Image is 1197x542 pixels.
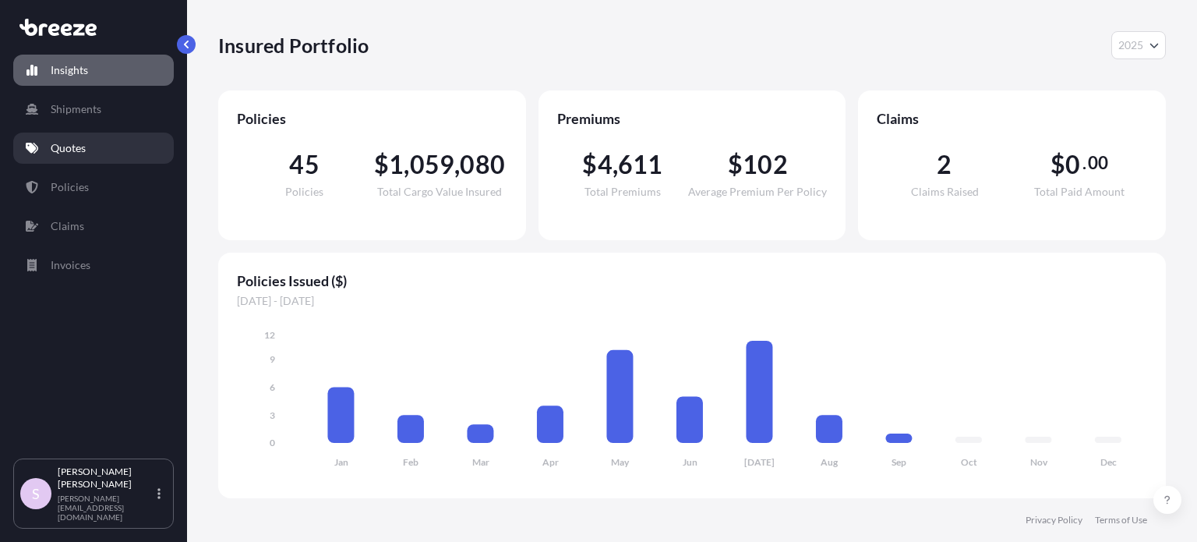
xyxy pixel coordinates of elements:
[51,257,90,273] p: Invoices
[410,152,455,177] span: 059
[472,456,489,468] tspan: Mar
[403,456,418,468] tspan: Feb
[237,293,1147,309] span: [DATE] - [DATE]
[218,33,369,58] p: Insured Portfolio
[374,152,389,177] span: $
[270,437,275,448] tspan: 0
[264,329,275,341] tspan: 12
[1050,152,1065,177] span: $
[270,353,275,365] tspan: 9
[1118,37,1143,53] span: 2025
[542,456,559,468] tspan: Apr
[557,109,828,128] span: Premiums
[937,152,952,177] span: 2
[13,211,174,242] a: Claims
[877,109,1147,128] span: Claims
[285,186,323,197] span: Policies
[334,456,348,468] tspan: Jan
[1065,152,1080,177] span: 0
[598,152,613,177] span: 4
[618,152,663,177] span: 611
[1026,514,1082,526] a: Privacy Policy
[51,140,86,156] p: Quotes
[460,152,505,177] span: 080
[1095,514,1147,526] a: Terms of Use
[237,271,1147,290] span: Policies Issued ($)
[961,456,977,468] tspan: Oct
[683,456,697,468] tspan: Jun
[728,152,743,177] span: $
[454,152,460,177] span: ,
[744,456,775,468] tspan: [DATE]
[1088,157,1108,169] span: 00
[389,152,404,177] span: 1
[270,381,275,393] tspan: 6
[582,152,597,177] span: $
[13,133,174,164] a: Quotes
[51,101,101,117] p: Shipments
[404,152,409,177] span: ,
[743,152,788,177] span: 102
[1030,456,1048,468] tspan: Nov
[58,494,154,522] p: [PERSON_NAME][EMAIL_ADDRESS][DOMAIN_NAME]
[911,186,979,197] span: Claims Raised
[51,62,88,78] p: Insights
[13,172,174,203] a: Policies
[1034,186,1125,197] span: Total Paid Amount
[1111,31,1166,59] button: Year Selector
[289,152,319,177] span: 45
[51,179,89,195] p: Policies
[237,109,507,128] span: Policies
[611,456,630,468] tspan: May
[13,94,174,125] a: Shipments
[377,186,502,197] span: Total Cargo Value Insured
[1082,157,1086,169] span: .
[613,152,618,177] span: ,
[51,218,84,234] p: Claims
[13,55,174,86] a: Insights
[1100,456,1117,468] tspan: Dec
[584,186,661,197] span: Total Premiums
[13,250,174,281] a: Invoices
[32,486,40,501] span: S
[270,409,275,421] tspan: 3
[58,466,154,491] p: [PERSON_NAME] [PERSON_NAME]
[821,456,839,468] tspan: Aug
[892,456,906,468] tspan: Sep
[688,186,827,197] span: Average Premium Per Policy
